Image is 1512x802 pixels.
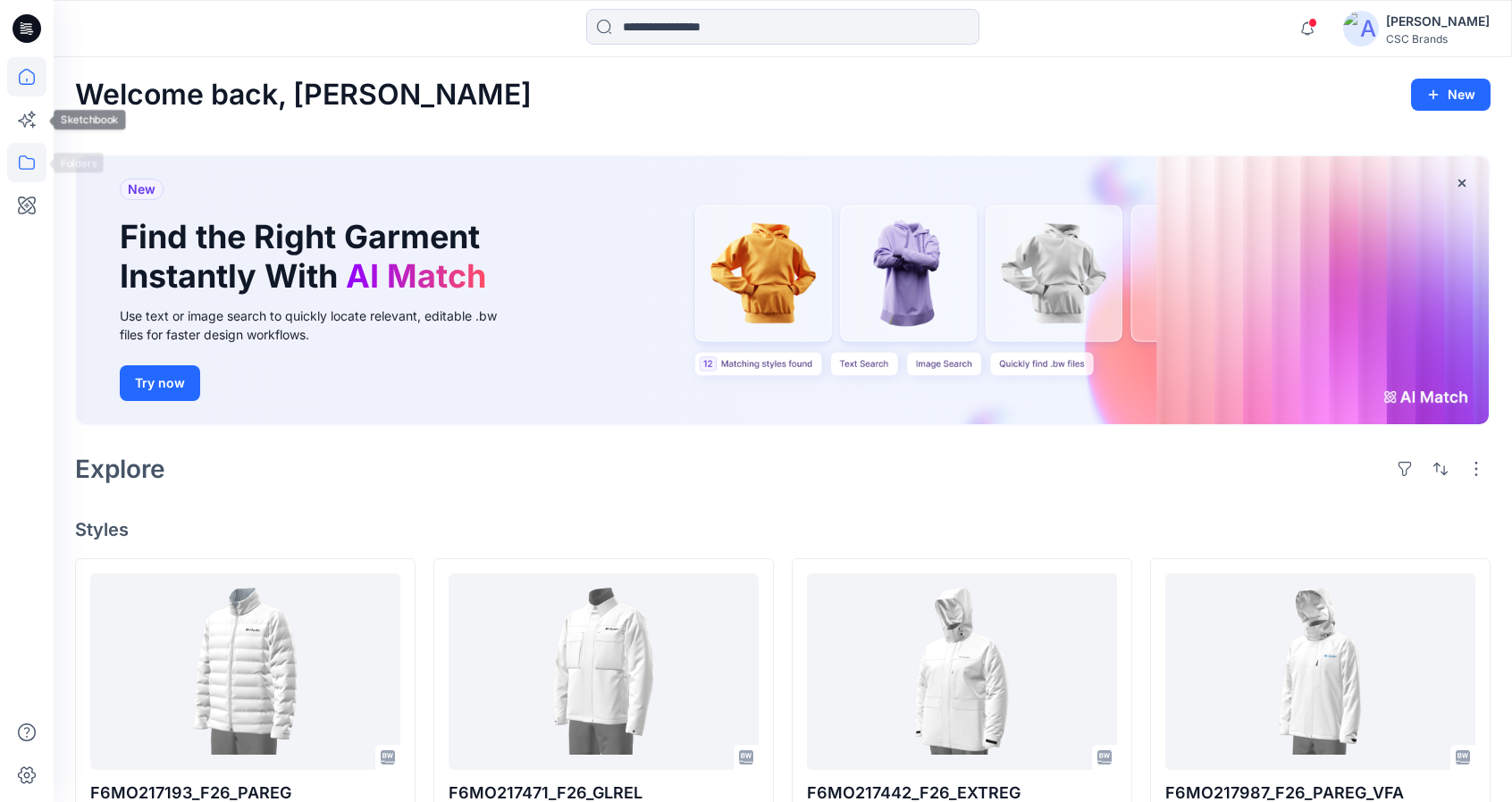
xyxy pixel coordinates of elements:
a: F6MO217471_F26_GLREL [449,573,759,770]
div: CSC Brands [1386,32,1490,46]
h1: Find the Right Garment Instantly With [120,218,495,295]
span: New [128,179,155,200]
a: F6MO217442_F26_EXTREG [807,573,1117,770]
button: Try now [120,365,200,401]
div: [PERSON_NAME] [1386,11,1490,32]
a: F6MO217987_F26_PAREG_VFA [1165,573,1475,770]
button: New [1411,79,1491,111]
img: avatar [1343,11,1379,46]
h2: Welcome back, [PERSON_NAME] [75,79,532,112]
a: F6MO217193_F26_PAREG [90,573,400,770]
h2: Explore [75,455,165,483]
span: AI Match [346,256,486,296]
h4: Styles [75,519,1491,540]
div: Use text or image search to quickly locate relevant, editable .bw files for faster design workflows. [120,306,522,344]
